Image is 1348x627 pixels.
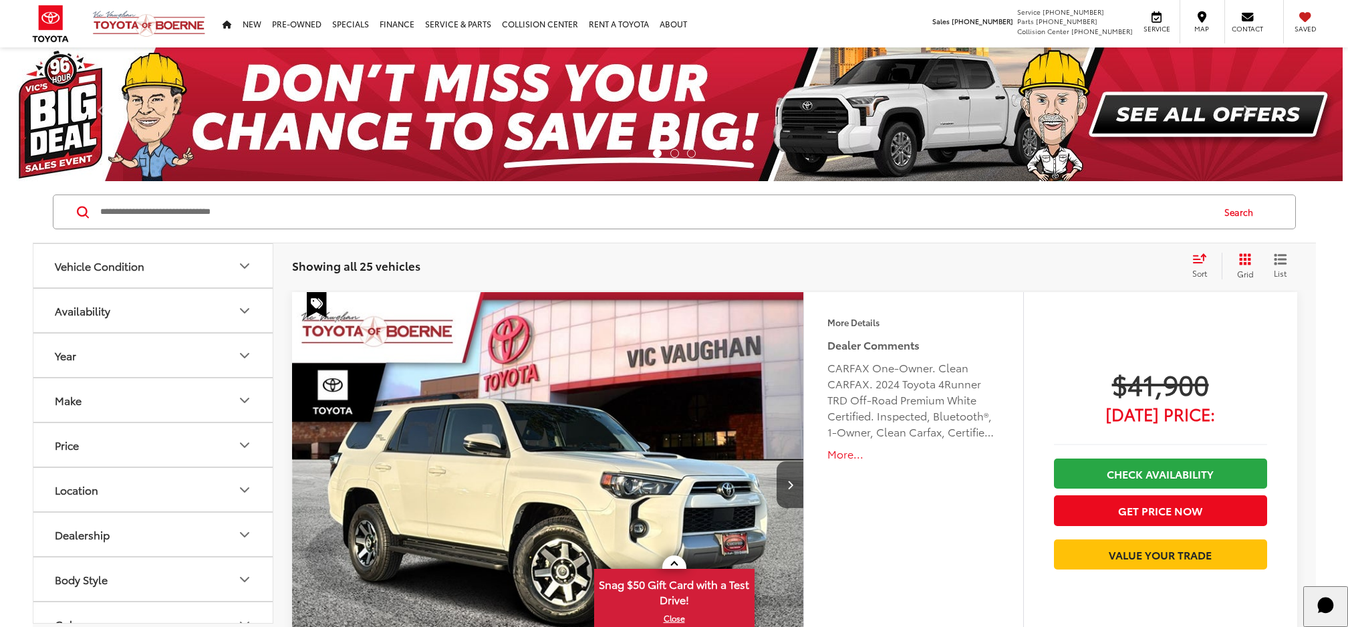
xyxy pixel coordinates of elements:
[237,258,253,274] div: Vehicle Condition
[237,437,253,453] div: Price
[307,292,327,318] span: Special
[33,289,274,332] button: AvailabilityAvailability
[1054,495,1267,525] button: Get Price Now
[827,360,999,440] div: CARFAX One-Owner. Clean CARFAX. 2024 Toyota 4Runner TRD Off-Road Premium White Certified. Inspect...
[827,447,999,462] button: More...
[1017,7,1041,17] span: Service
[1141,24,1172,33] span: Service
[33,334,274,377] button: YearYear
[1232,24,1263,33] span: Contact
[1054,367,1267,400] span: $41,900
[1309,588,1343,623] svg: Start Chat
[1054,459,1267,489] a: Check Availability
[595,570,753,611] span: Snag $50 Gift Card with a Test Drive!
[952,16,1013,26] span: [PHONE_NUMBER]
[55,528,110,541] div: Dealership
[55,438,79,451] div: Price
[237,303,253,319] div: Availability
[1017,16,1034,26] span: Parts
[1054,539,1267,570] a: Value Your Trade
[33,423,274,467] button: PricePrice
[1274,267,1287,279] span: List
[1192,267,1207,279] span: Sort
[55,483,98,496] div: Location
[33,468,274,511] button: LocationLocation
[1017,26,1069,36] span: Collision Center
[1264,253,1297,279] button: List View
[292,257,420,273] span: Showing all 25 vehicles
[1186,253,1222,279] button: Select sort value
[55,259,144,272] div: Vehicle Condition
[1237,268,1254,279] span: Grid
[1212,195,1272,229] button: Search
[237,348,253,364] div: Year
[33,244,274,287] button: Vehicle ConditionVehicle Condition
[237,572,253,588] div: Body Style
[1187,24,1216,33] span: Map
[1054,407,1267,420] span: [DATE] Price:
[55,573,108,586] div: Body Style
[33,378,274,422] button: MakeMake
[777,461,803,508] button: Next image
[6,47,1343,181] img: Big Deal Sales Event
[33,513,274,556] button: DealershipDealership
[33,557,274,601] button: Body StyleBody Style
[237,482,253,498] div: Location
[237,392,253,408] div: Make
[92,10,206,37] img: Vic Vaughan Toyota of Boerne
[237,527,253,543] div: Dealership
[827,337,999,353] h5: Dealer Comments
[55,394,82,406] div: Make
[1043,7,1104,17] span: [PHONE_NUMBER]
[1036,16,1097,26] span: [PHONE_NUMBER]
[932,16,950,26] span: Sales
[827,318,999,327] h4: More Details
[99,196,1212,228] input: Search by Make, Model, or Keyword
[55,349,76,362] div: Year
[1071,26,1133,36] span: [PHONE_NUMBER]
[55,304,110,317] div: Availability
[1291,24,1320,33] span: Saved
[1222,253,1264,279] button: Grid View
